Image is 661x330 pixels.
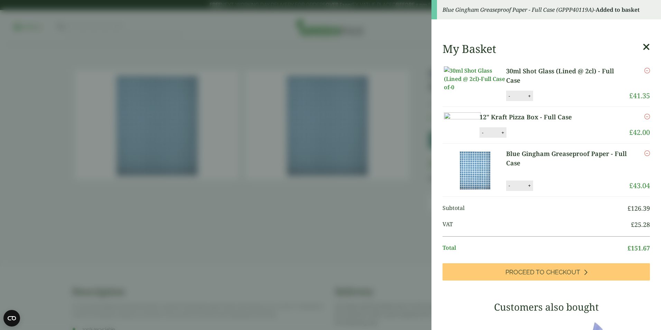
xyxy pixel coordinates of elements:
span: Total [443,244,627,253]
span: VAT [443,220,631,229]
a: Remove this item [644,112,650,121]
bdi: 25.28 [631,220,650,229]
span: £ [627,244,631,252]
span: £ [627,204,631,212]
button: - [480,130,485,136]
button: + [499,130,506,136]
button: + [526,93,533,99]
bdi: 43.04 [629,181,650,190]
bdi: 41.35 [629,91,650,100]
em: Blue Gingham Greaseproof Paper - Full Case (GPPP40119A) [443,6,594,13]
bdi: 151.67 [627,244,650,252]
button: Open CMP widget [3,310,20,327]
a: Remove this item [644,66,650,75]
bdi: 126.39 [627,204,650,212]
span: £ [629,181,633,190]
img: Blue Gingham Greaseproof Paper-Full Case-0 [444,149,506,191]
button: - [506,183,512,189]
button: + [526,183,533,189]
img: 30ml Shot Glass (Lined @ 2cl)-Full Case of-0 [444,66,506,91]
span: £ [629,91,633,100]
h3: Customers also bought [443,301,650,313]
a: Blue Gingham Greaseproof Paper - Full Case [506,149,629,168]
span: Proceed to Checkout [505,268,580,276]
a: Remove this item [644,149,650,157]
a: 12" Kraft Pizza Box - Full Case [480,112,601,122]
a: Proceed to Checkout [443,263,650,281]
span: Subtotal [443,204,627,213]
h2: My Basket [443,42,496,55]
button: - [506,93,512,99]
strong: Added to basket [596,6,640,13]
span: £ [631,220,634,229]
a: 30ml Shot Glass (Lined @ 2cl) - Full Case [506,66,629,85]
span: £ [629,128,633,137]
bdi: 42.00 [629,128,650,137]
